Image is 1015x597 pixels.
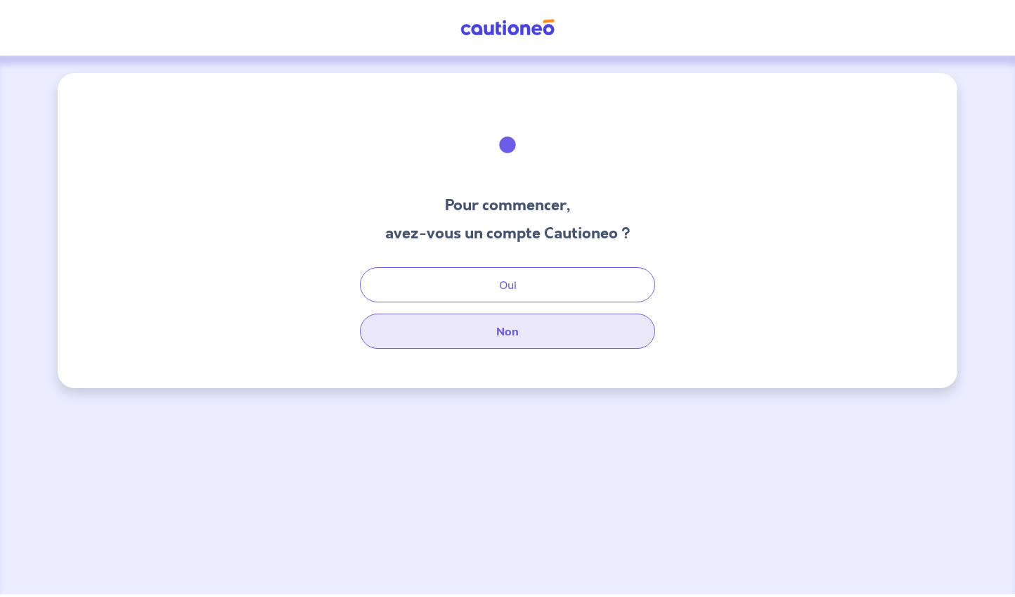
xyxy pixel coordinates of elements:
[360,314,655,349] button: Non
[385,222,631,245] h3: avez-vous un compte Cautioneo ?
[455,19,560,37] img: Cautioneo
[360,267,655,302] button: Oui
[385,194,631,217] h3: Pour commencer,
[470,107,545,183] img: illu_welcome.svg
